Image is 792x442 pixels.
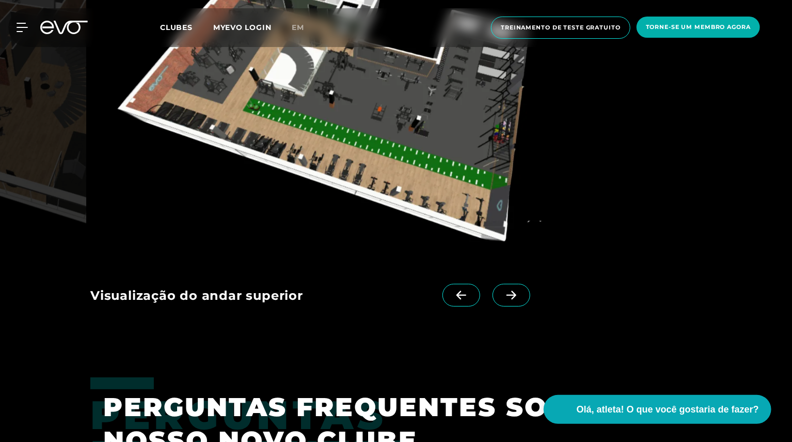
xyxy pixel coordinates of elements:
font: Olá, atleta! O que você gostaria de fazer? [577,404,759,415]
a: em [292,22,317,34]
font: Visualização do andar superior [90,288,303,303]
a: Torne-se um membro agora [633,17,763,39]
font: Torne-se um membro agora [646,23,751,31]
font: Clubes [160,23,193,32]
font: em [292,23,305,32]
font: Treinamento de teste gratuito [501,24,621,31]
a: MYEVO LOGIN [213,23,272,32]
a: Treinamento de teste gratuito [488,17,633,39]
button: Olá, atleta! O que você gostaria de fazer? [544,395,771,424]
a: Clubes [160,22,213,32]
